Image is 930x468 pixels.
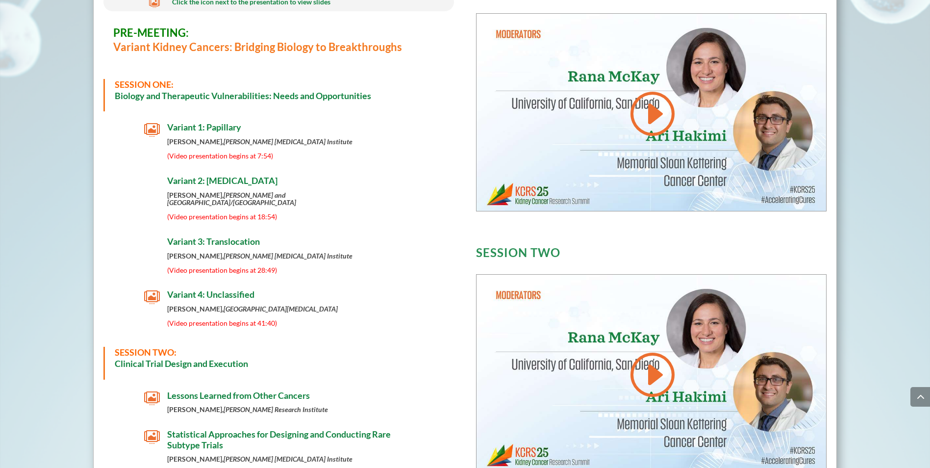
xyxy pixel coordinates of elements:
[224,455,352,463] em: [PERSON_NAME] [MEDICAL_DATA] Institute
[224,252,352,260] em: [PERSON_NAME] [MEDICAL_DATA] Institute
[167,319,277,327] span: (Video presentation begins at 41:40)
[167,191,296,207] em: [PERSON_NAME] and [GEOGRAPHIC_DATA]/[GEOGRAPHIC_DATA]
[476,247,827,263] h3: SESSION TWO
[115,358,248,369] strong: Clinical Trial Design and Execution
[224,137,352,146] em: [PERSON_NAME] [MEDICAL_DATA] Institute
[167,455,352,463] strong: [PERSON_NAME],
[144,122,160,138] span: 
[113,26,189,39] span: PRE-MEETING:
[115,79,174,90] span: SESSION ONE:
[167,252,352,260] strong: [PERSON_NAME],
[167,175,277,186] span: Variant 2: [MEDICAL_DATA]
[144,429,160,445] span: 
[167,405,328,414] strong: [PERSON_NAME],
[167,289,254,300] span: Variant 4: Unclassified
[167,152,273,160] span: (Video presentation begins at 7:54)
[167,137,352,146] strong: [PERSON_NAME],
[144,289,160,305] span: 
[224,305,338,313] em: [GEOGRAPHIC_DATA][MEDICAL_DATA]
[113,26,445,59] h3: Variant Kidney Cancers: Bridging Biology to Breakthroughs
[144,236,160,252] span: 
[167,305,338,313] strong: [PERSON_NAME],
[167,236,260,247] span: Variant 3: Translocation
[167,429,391,450] span: Statistical Approaches for Designing and Conducting Rare Subtype Trials
[115,90,371,101] strong: Biology and Therapeutic Vulnerabilities: Needs and Opportunities
[167,266,277,274] span: (Video presentation begins at 28:49)
[167,212,277,221] span: (Video presentation begins at 18:54)
[144,390,160,406] span: 
[167,191,296,207] strong: [PERSON_NAME],
[167,390,310,401] span: Lessons Learned from Other Cancers
[224,405,328,414] em: [PERSON_NAME] Research Institute
[115,347,176,358] span: SESSION TWO:
[167,122,241,132] span: Variant 1: Papillary
[144,176,160,191] span: 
